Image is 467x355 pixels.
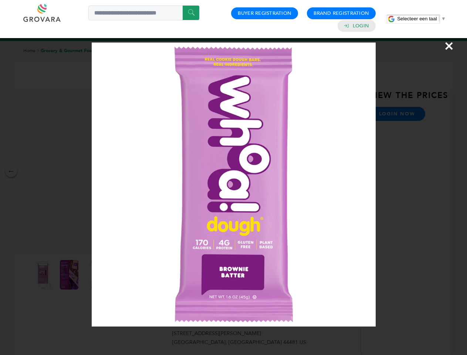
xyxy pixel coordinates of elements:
img: Image Preview [92,43,376,327]
a: Buyer Registration [238,10,291,17]
input: Search a product or brand... [88,6,199,20]
a: Selecteer een taal​ [397,16,446,21]
span: ​ [439,16,439,21]
span: × [444,35,454,56]
a: Login [353,23,369,29]
a: Brand Registration [314,10,369,17]
span: ▼ [441,16,446,21]
span: Selecteer een taal [397,16,437,21]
